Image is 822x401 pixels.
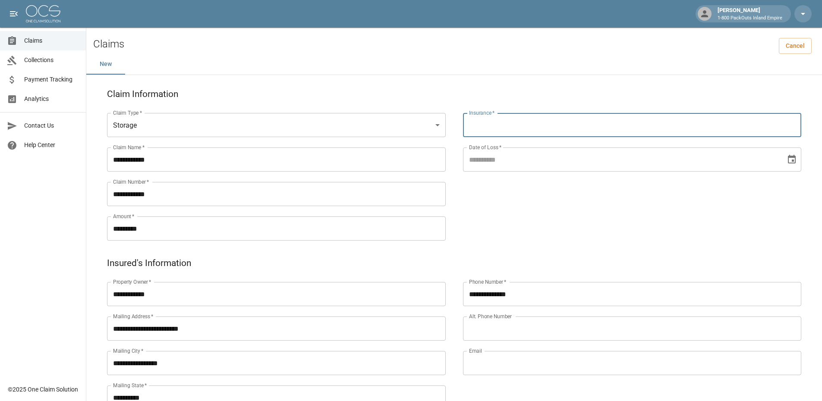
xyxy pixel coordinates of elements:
[24,56,79,65] span: Collections
[5,5,22,22] button: open drawer
[783,151,800,168] button: Choose date
[113,278,151,285] label: Property Owner
[714,6,786,22] div: [PERSON_NAME]
[469,278,506,285] label: Phone Number
[8,385,78,394] div: © 2025 One Claim Solution
[93,38,124,50] h2: Claims
[469,109,494,116] label: Insurance
[113,382,147,389] label: Mailing State
[86,54,125,75] button: New
[24,121,79,130] span: Contact Us
[113,144,145,151] label: Claim Name
[24,141,79,150] span: Help Center
[26,5,60,22] img: ocs-logo-white-transparent.png
[113,347,144,354] label: Mailing City
[779,38,812,54] a: Cancel
[113,313,153,320] label: Mailing Address
[24,75,79,84] span: Payment Tracking
[86,54,822,75] div: dynamic tabs
[24,94,79,103] span: Analytics
[718,15,782,22] p: 1-800 PackOuts Inland Empire
[469,347,482,354] label: Email
[113,109,142,116] label: Claim Type
[113,178,149,185] label: Claim Number
[107,113,446,137] div: Storage
[469,313,512,320] label: Alt. Phone Number
[24,36,79,45] span: Claims
[469,144,501,151] label: Date of Loss
[113,213,135,220] label: Amount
